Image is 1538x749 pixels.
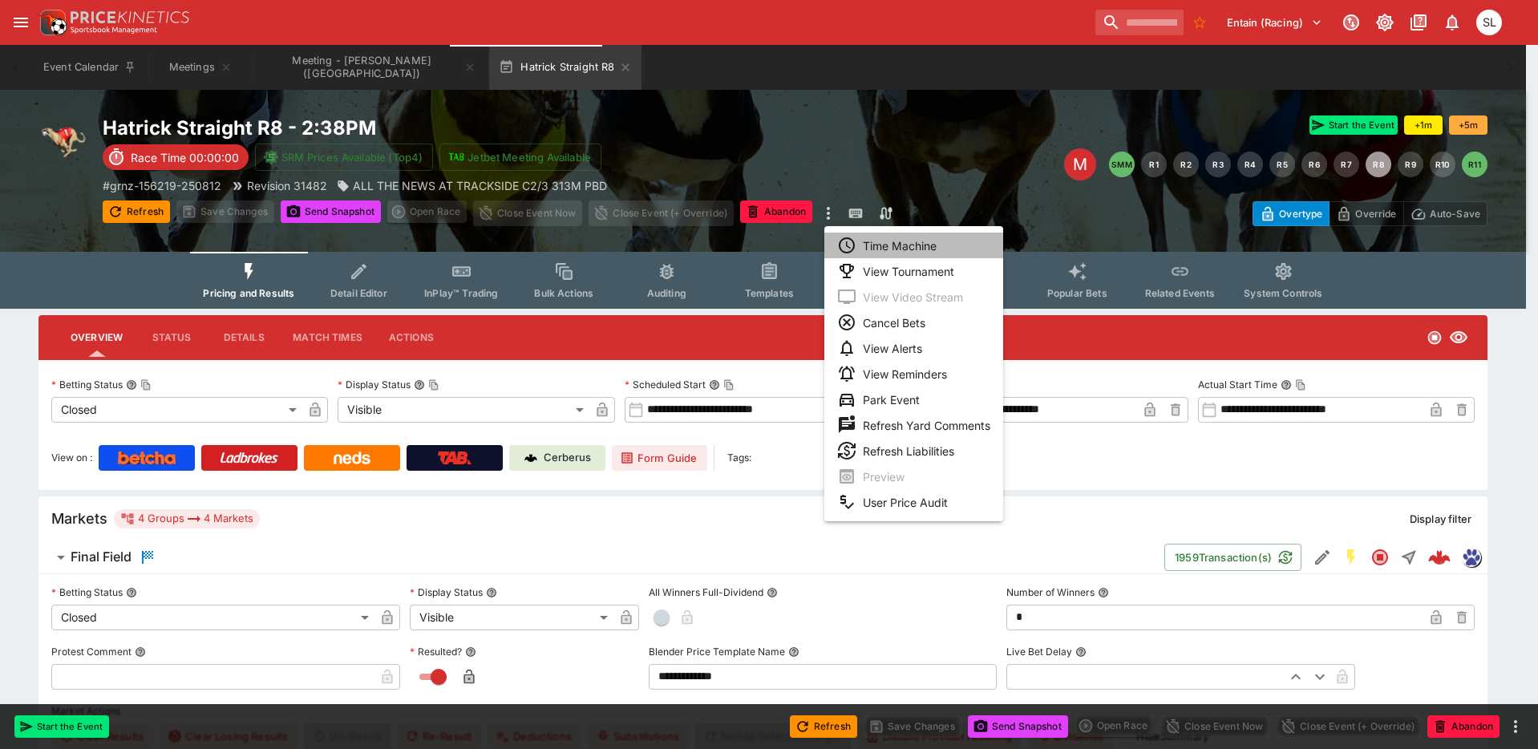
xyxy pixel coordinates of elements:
[824,361,1003,387] li: View Reminders
[824,233,1003,258] li: Time Machine
[824,489,1003,515] li: User Price Audit
[824,335,1003,361] li: View Alerts
[824,258,1003,284] li: View Tournament
[824,310,1003,335] li: Cancel Bets
[824,387,1003,412] li: Park Event
[824,412,1003,438] li: Refresh Yard Comments
[824,438,1003,464] li: Refresh Liabilities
